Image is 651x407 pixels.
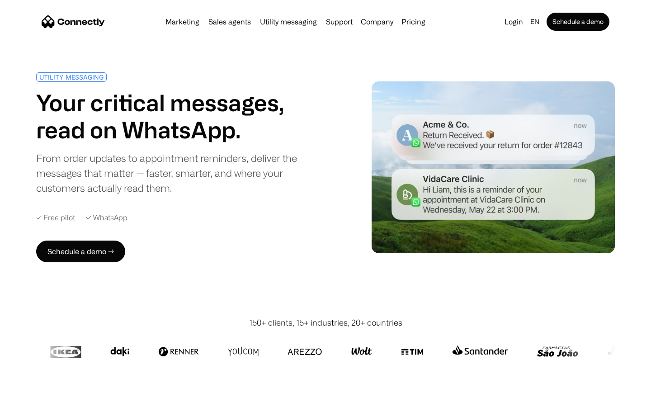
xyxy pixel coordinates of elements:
a: Sales agents [205,18,255,25]
div: ✓ WhatsApp [86,213,127,222]
div: en [527,15,545,28]
a: Pricing [398,18,429,25]
a: Schedule a demo → [36,241,125,262]
a: home [42,15,105,28]
a: Utility messaging [256,18,321,25]
a: Marketing [162,18,203,25]
div: UTILITY MESSAGING [39,74,104,80]
ul: Language list [18,391,54,404]
div: Company [358,15,396,28]
div: Company [361,15,393,28]
a: Schedule a demo [547,13,609,31]
div: 150+ clients, 15+ industries, 20+ countries [249,317,402,329]
div: ✓ Free pilot [36,213,75,222]
aside: Language selected: English [9,390,54,404]
div: en [530,15,539,28]
a: Support [322,18,356,25]
a: Login [501,15,527,28]
div: From order updates to appointment reminders, deliver the messages that matter — faster, smarter, ... [36,151,322,195]
h1: Your critical messages, read on WhatsApp. [36,89,322,143]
